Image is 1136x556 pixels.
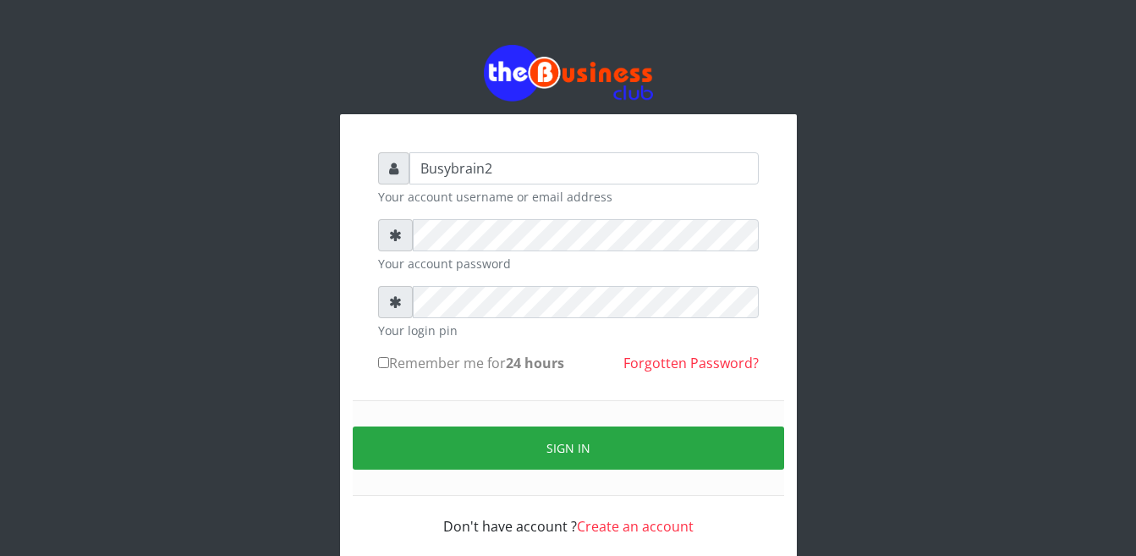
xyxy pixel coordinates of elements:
[378,322,759,339] small: Your login pin
[506,354,564,372] b: 24 hours
[378,357,389,368] input: Remember me for24 hours
[623,354,759,372] a: Forgotten Password?
[409,152,759,184] input: Username or email address
[378,353,564,373] label: Remember me for
[378,255,759,272] small: Your account password
[577,517,694,536] a: Create an account
[378,188,759,206] small: Your account username or email address
[353,427,784,470] button: Sign in
[378,496,759,537] div: Don't have account ?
